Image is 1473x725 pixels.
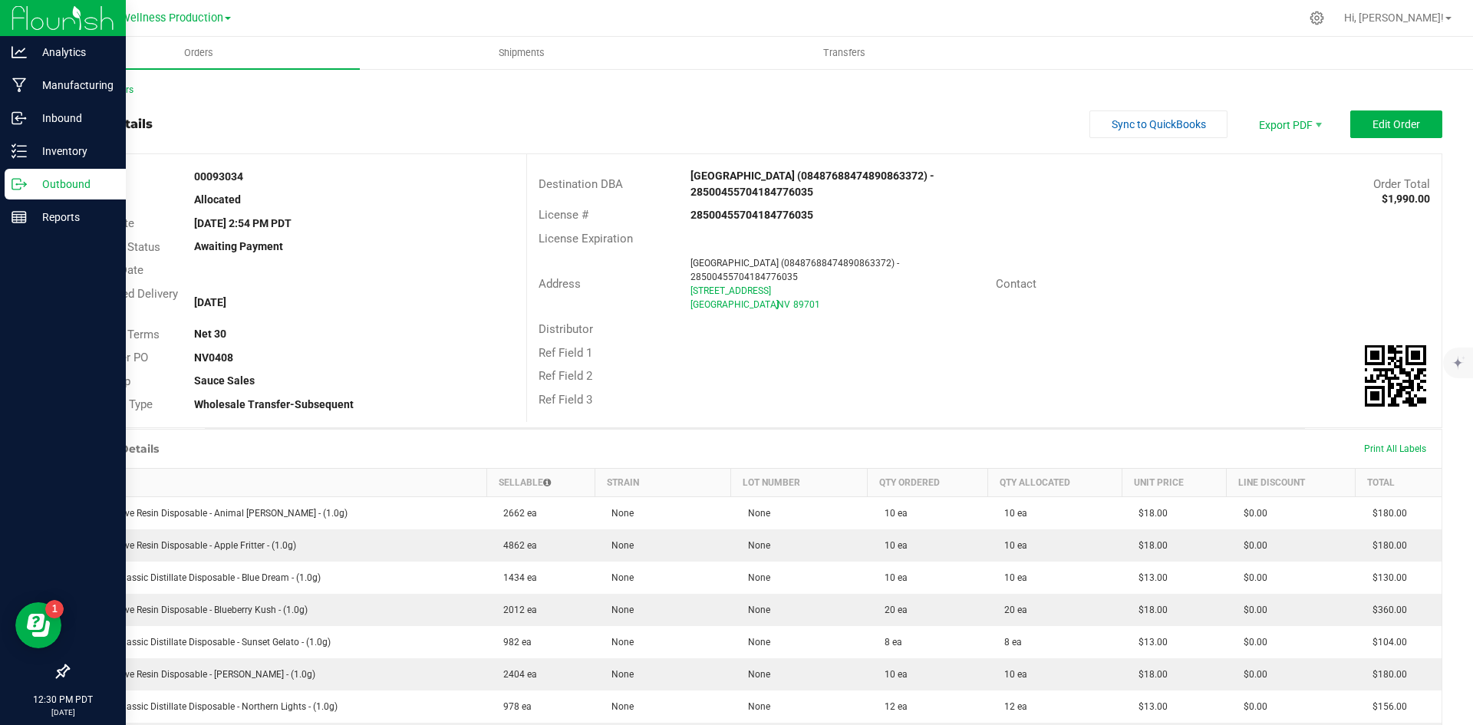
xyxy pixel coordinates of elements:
[604,540,634,551] span: None
[1356,468,1442,496] th: Total
[78,508,348,519] span: Sauce - Live Resin Disposable - Animal [PERSON_NAME] - (1.0g)
[1236,605,1267,615] span: $0.00
[1372,118,1420,130] span: Edit Order
[1089,110,1227,138] button: Sync to QuickBooks
[27,43,119,61] p: Analytics
[194,240,283,252] strong: Awaiting Payment
[496,701,532,712] span: 978 ea
[496,508,537,519] span: 2662 ea
[1365,637,1407,648] span: $104.00
[987,468,1122,496] th: Qty Allocated
[12,110,27,126] inline-svg: Inbound
[1236,572,1267,583] span: $0.00
[27,76,119,94] p: Manufacturing
[539,277,581,291] span: Address
[1236,540,1267,551] span: $0.00
[1365,669,1407,680] span: $180.00
[997,605,1027,615] span: 20 ea
[27,142,119,160] p: Inventory
[1131,637,1168,648] span: $13.00
[1236,701,1267,712] span: $0.00
[1131,540,1168,551] span: $18.00
[12,176,27,192] inline-svg: Outbound
[12,143,27,159] inline-svg: Inventory
[740,572,770,583] span: None
[539,208,588,222] span: License #
[997,508,1027,519] span: 10 ea
[1227,468,1356,496] th: Line Discount
[478,46,565,60] span: Shipments
[868,468,987,496] th: Qty Ordered
[80,287,178,318] span: Requested Delivery Date
[604,572,634,583] span: None
[877,572,908,583] span: 10 ea
[496,572,537,583] span: 1434 ea
[1122,468,1227,496] th: Unit Price
[1236,669,1267,680] span: $0.00
[496,605,537,615] span: 2012 ea
[194,328,226,340] strong: Net 30
[1365,508,1407,519] span: $180.00
[1112,118,1206,130] span: Sync to QuickBooks
[194,217,292,229] strong: [DATE] 2:54 PM PDT
[78,540,296,551] span: Sauce - Live Resin Disposable - Apple Fritter - (1.0g)
[1131,508,1168,519] span: $18.00
[604,701,634,712] span: None
[1350,110,1442,138] button: Edit Order
[595,468,731,496] th: Strain
[163,46,234,60] span: Orders
[1344,12,1444,24] span: Hi, [PERSON_NAME]!
[194,193,241,206] strong: Allocated
[1131,701,1168,712] span: $13.00
[539,369,592,383] span: Ref Field 2
[194,374,255,387] strong: Sauce Sales
[486,468,595,496] th: Sellable
[45,600,64,618] iframe: Resource center unread badge
[1365,605,1407,615] span: $360.00
[37,37,360,69] a: Orders
[996,277,1036,291] span: Contact
[777,299,790,310] span: NV
[78,669,315,680] span: Sauce - Live Resin Disposable - [PERSON_NAME] - (1.0g)
[877,669,908,680] span: 10 ea
[997,637,1022,648] span: 8 ea
[1243,110,1335,138] li: Export PDF
[194,296,226,308] strong: [DATE]
[1365,701,1407,712] span: $156.00
[1382,193,1430,205] strong: $1,990.00
[1364,443,1426,454] span: Print All Labels
[1236,637,1267,648] span: $0.00
[690,170,934,198] strong: [GEOGRAPHIC_DATA] (08487688474890863372) - 28500455704184776035
[776,299,777,310] span: ,
[78,605,308,615] span: Sauce - Live Resin Disposable - Blueberry Kush - (1.0g)
[1365,345,1426,407] qrcode: 00093034
[604,605,634,615] span: None
[27,109,119,127] p: Inbound
[690,209,813,221] strong: 28500455704184776035
[690,285,771,296] span: [STREET_ADDRESS]
[740,508,770,519] span: None
[740,540,770,551] span: None
[7,707,119,718] p: [DATE]
[360,37,683,69] a: Shipments
[1365,572,1407,583] span: $130.00
[740,605,770,615] span: None
[690,299,779,310] span: [GEOGRAPHIC_DATA]
[877,508,908,519] span: 10 ea
[27,208,119,226] p: Reports
[877,605,908,615] span: 20 ea
[69,468,487,496] th: Item
[1131,669,1168,680] span: $18.00
[731,468,868,496] th: Lot Number
[1365,540,1407,551] span: $180.00
[877,637,902,648] span: 8 ea
[604,508,634,519] span: None
[539,322,593,336] span: Distributor
[802,46,886,60] span: Transfers
[15,602,61,648] iframe: Resource center
[12,209,27,225] inline-svg: Reports
[997,701,1027,712] span: 12 ea
[496,540,537,551] span: 4862 ea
